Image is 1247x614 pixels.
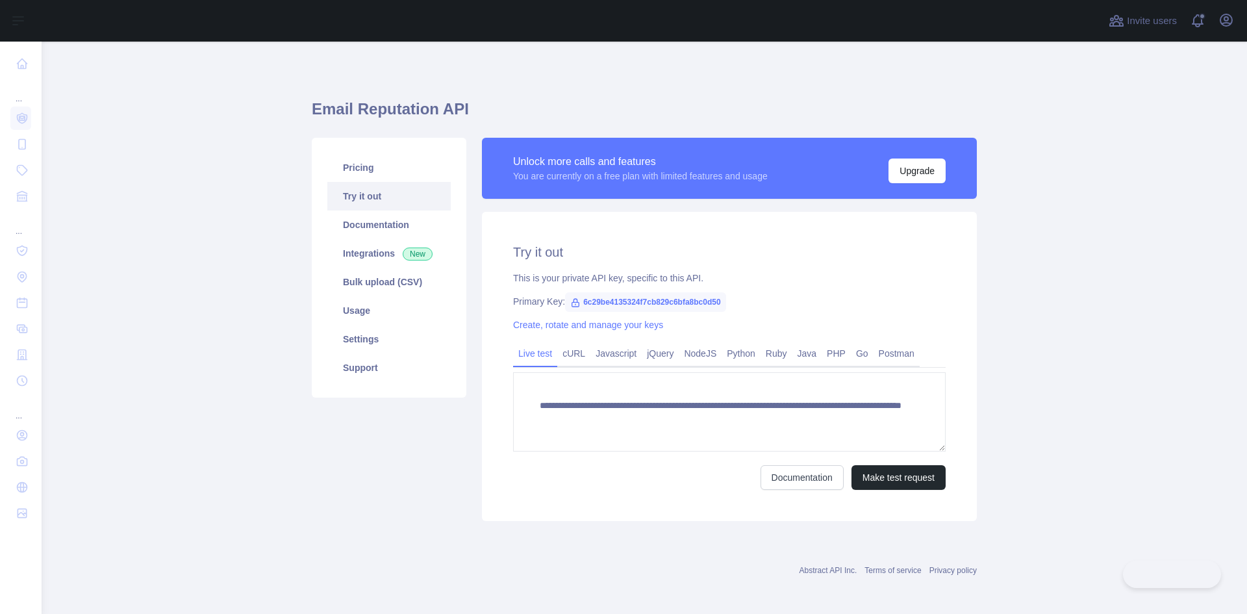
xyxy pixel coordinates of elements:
[327,353,451,382] a: Support
[10,78,31,104] div: ...
[513,272,946,285] div: This is your private API key, specific to this API.
[1127,14,1177,29] span: Invite users
[327,296,451,325] a: Usage
[10,211,31,237] div: ...
[642,343,679,364] a: jQuery
[822,343,851,364] a: PHP
[792,343,822,364] a: Java
[513,154,768,170] div: Unlock more calls and features
[851,343,874,364] a: Go
[1123,561,1221,588] iframe: Toggle Customer Support
[761,343,792,364] a: Ruby
[557,343,590,364] a: cURL
[327,211,451,239] a: Documentation
[590,343,642,364] a: Javascript
[888,159,946,183] button: Upgrade
[513,320,663,330] a: Create, rotate and manage your keys
[10,395,31,421] div: ...
[327,153,451,182] a: Pricing
[874,343,920,364] a: Postman
[929,566,977,575] a: Privacy policy
[327,239,451,268] a: Integrations New
[761,465,844,490] a: Documentation
[679,343,722,364] a: NodeJS
[513,343,557,364] a: Live test
[327,325,451,353] a: Settings
[327,268,451,296] a: Bulk upload (CSV)
[851,465,946,490] button: Make test request
[513,243,946,261] h2: Try it out
[864,566,921,575] a: Terms of service
[800,566,857,575] a: Abstract API Inc.
[327,182,451,211] a: Try it out
[403,248,433,261] span: New
[513,295,946,308] div: Primary Key:
[565,292,726,312] span: 6c29be4135324f7cb829c6bfa8bc0d50
[722,343,761,364] a: Python
[513,170,768,183] div: You are currently on a free plan with limited features and usage
[1106,10,1179,31] button: Invite users
[312,99,977,130] h1: Email Reputation API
